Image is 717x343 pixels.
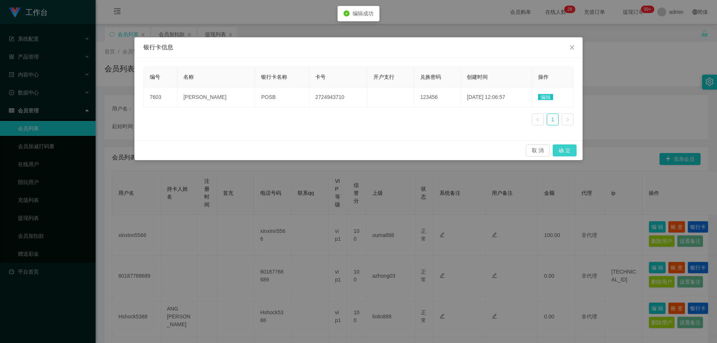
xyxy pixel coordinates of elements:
button: 确 定 [553,144,577,156]
span: 编辑 [538,94,553,100]
span: 操作 [538,74,549,80]
span: 123456 [420,94,438,100]
li: 下一页 [562,113,574,125]
div: 银行卡信息 [143,43,574,52]
li: 上一页 [532,113,544,125]
span: POSB [261,94,276,100]
span: 银行卡名称 [261,74,287,80]
span: [PERSON_NAME] [183,94,226,100]
a: 1 [547,114,558,125]
i: 图标: close [569,44,575,50]
td: 7603 [144,87,177,107]
button: Close [562,37,583,58]
span: 开户支行 [373,74,394,80]
span: 兑换密码 [420,74,441,80]
span: 2724943710 [315,94,344,100]
span: 名称 [183,74,194,80]
i: icon: check-circle [344,10,350,16]
i: 图标: right [565,118,570,122]
span: 卡号 [315,74,326,80]
td: [DATE] 12:06:57 [461,87,532,107]
button: 取 消 [526,144,550,156]
span: 编号 [150,74,160,80]
li: 1 [547,113,559,125]
i: 图标: left [536,118,540,122]
span: 编辑成功 [353,10,373,16]
span: 创建时间 [467,74,488,80]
